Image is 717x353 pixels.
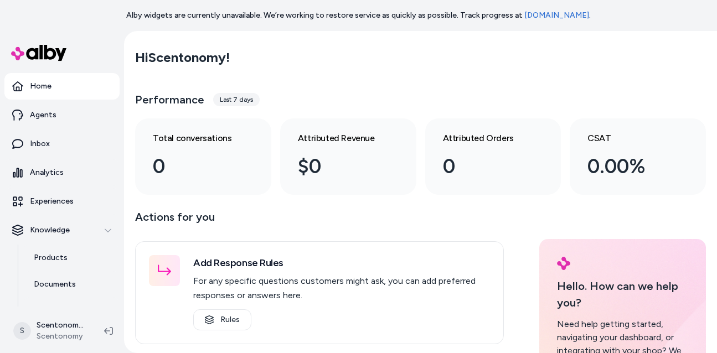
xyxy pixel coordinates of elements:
[587,152,670,181] div: 0.00%
[298,152,381,181] div: $0
[425,118,561,195] a: Attributed Orders 0
[23,271,120,298] a: Documents
[34,279,76,290] p: Documents
[30,138,50,149] p: Inbox
[4,188,120,215] a: Experiences
[34,305,53,316] p: Rules
[23,298,120,324] a: Rules
[4,131,120,157] a: Inbox
[4,159,120,186] a: Analytics
[193,309,251,330] a: Rules
[443,132,526,145] h3: Attributed Orders
[30,110,56,121] p: Agents
[4,73,120,100] a: Home
[153,152,236,181] div: 0
[153,132,236,145] h3: Total conversations
[7,313,95,349] button: SScentonomy ShopifyScentonomy
[37,331,86,342] span: Scentonomy
[4,217,120,243] button: Knowledge
[4,102,120,128] a: Agents
[135,92,204,107] h3: Performance
[30,81,51,92] p: Home
[570,118,706,195] a: CSAT 0.00%
[135,49,230,66] h2: Hi Scentonomy !
[557,257,570,270] img: alby Logo
[193,274,490,303] p: For any specific questions customers might ask, you can add preferred responses or answers here.
[13,322,31,340] span: S
[126,10,591,21] p: Alby widgets are currently unavailable. We’re working to restore service as quickly as possible. ...
[30,196,74,207] p: Experiences
[524,11,589,20] a: [DOMAIN_NAME]
[23,245,120,271] a: Products
[135,118,271,195] a: Total conversations 0
[280,118,416,195] a: Attributed Revenue $0
[37,320,86,331] p: Scentonomy Shopify
[587,132,670,145] h3: CSAT
[135,208,504,235] p: Actions for you
[557,278,688,311] p: Hello. How can we help you?
[34,252,68,263] p: Products
[298,132,381,145] h3: Attributed Revenue
[30,225,70,236] p: Knowledge
[213,93,260,106] div: Last 7 days
[30,167,64,178] p: Analytics
[193,255,490,271] h3: Add Response Rules
[443,152,526,181] div: 0
[11,45,66,61] img: alby Logo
